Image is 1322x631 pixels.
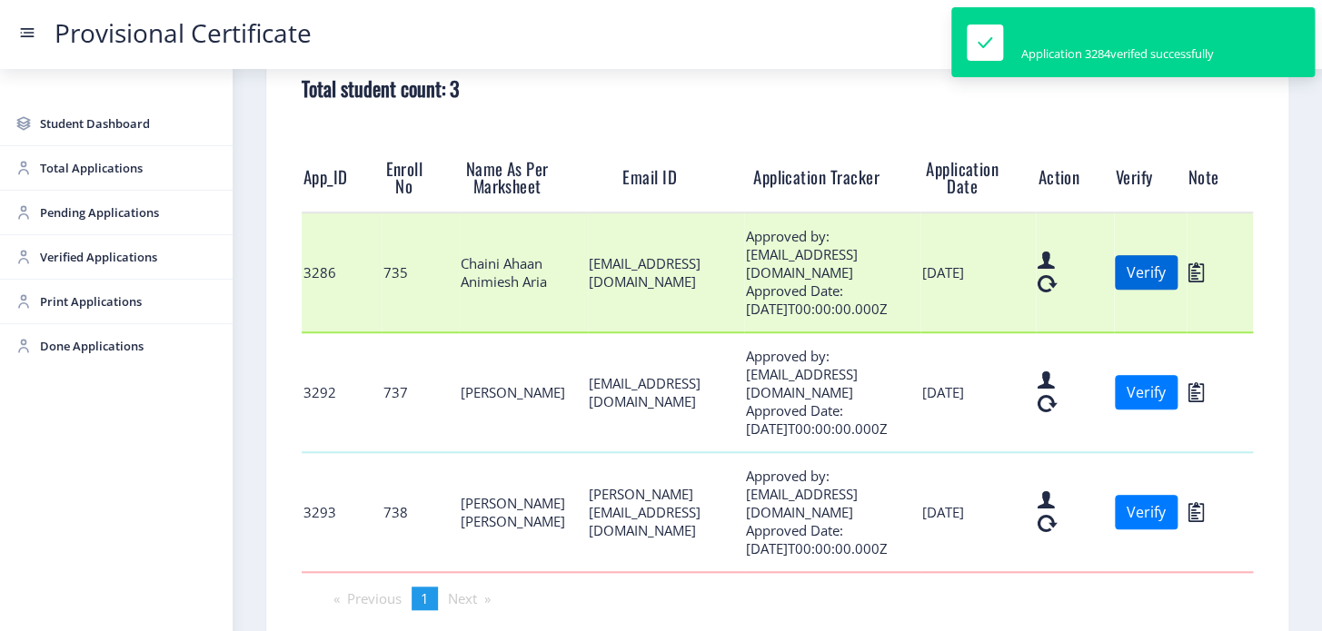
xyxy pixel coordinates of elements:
th: Email ID [588,143,744,212]
span: 1 [421,589,429,607]
td: [PERSON_NAME] [PERSON_NAME] [459,452,588,572]
td: Approved by:[EMAIL_ADDRESS][DOMAIN_NAME] Approved Date:[DATE]T00:00:00.000Z [744,212,920,332]
td: 3286 [302,212,382,332]
span: Student Dashboard [40,113,218,134]
span: Previous [347,589,402,607]
th: Note [1187,143,1253,212]
td: [EMAIL_ADDRESS][DOMAIN_NAME] [588,332,744,452]
button: Verify [1115,375,1178,409]
th: Application Date [920,143,1036,212]
b: Total student count: 3 [302,74,460,103]
span: Print Applications [40,291,218,312]
td: [PERSON_NAME][EMAIL_ADDRESS][DOMAIN_NAME] [588,452,744,572]
td: [DATE] [920,452,1036,572]
th: Action [1036,143,1113,212]
td: 3292 [302,332,382,452]
td: [EMAIL_ADDRESS][DOMAIN_NAME] [588,212,744,332]
th: App_ID [302,143,382,212]
ul: Pagination [288,587,1267,610]
span: Total Applications [40,157,218,179]
td: Approved by:[EMAIL_ADDRESS][DOMAIN_NAME] Approved Date:[DATE]T00:00:00.000Z [744,332,920,452]
th: Verify [1114,143,1187,212]
td: Chaini Ahaan Animiesh Aria [459,212,588,332]
button: Verify [1115,495,1178,529]
th: Name As Per Marksheet [459,143,588,212]
td: Approved by:[EMAIL_ADDRESS][DOMAIN_NAME] Approved Date:[DATE]T00:00:00.000Z [744,452,920,572]
a: Provisional Certificate [36,24,330,43]
span: Verified Applications [40,246,218,268]
td: [PERSON_NAME] [459,332,588,452]
span: Pending Applications [40,202,218,223]
td: [DATE] [920,212,1036,332]
div: Application 3284verifed successfully [1021,45,1214,62]
span: Done Applications [40,335,218,357]
td: 3293 [302,452,382,572]
span: Next [448,589,477,607]
button: Verify [1115,255,1178,290]
td: 735 [382,212,459,332]
td: 737 [382,332,459,452]
th: Application Tracker [744,143,920,212]
td: [DATE] [920,332,1036,452]
td: 738 [382,452,459,572]
th: Enroll No [382,143,459,212]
